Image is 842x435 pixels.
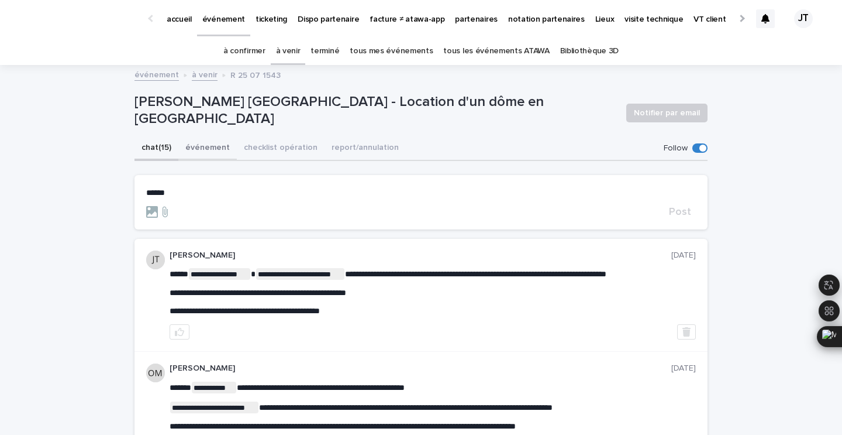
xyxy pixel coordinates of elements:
p: [PERSON_NAME] [GEOGRAPHIC_DATA] - Location d'un dôme en [GEOGRAPHIC_DATA] [134,94,617,128]
a: événement [134,67,179,81]
a: à confirmer [223,37,265,65]
button: like this post [170,324,189,340]
p: [DATE] [671,364,696,374]
span: Post [669,207,691,217]
p: [PERSON_NAME] [170,364,671,374]
button: Notifier par email [626,104,708,122]
p: R 25 07 1543 [230,68,281,81]
button: Delete post [677,324,696,340]
a: tous les événements ATAWA [443,37,549,65]
span: Notifier par email [634,107,700,119]
a: Bibliothèque 3D [560,37,619,65]
p: [PERSON_NAME] [170,251,671,261]
button: checklist opération [237,136,325,161]
button: report/annulation [325,136,406,161]
a: à venir [192,67,218,81]
img: Ls34BcGeRexTGTNfXpUC [23,7,137,30]
a: tous mes événements [350,37,433,65]
button: événement [178,136,237,161]
button: Post [664,207,696,217]
a: à venir [276,37,301,65]
p: Follow [664,143,688,153]
button: chat (15) [134,136,178,161]
p: [DATE] [671,251,696,261]
a: terminé [310,37,339,65]
div: JT [794,9,813,28]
